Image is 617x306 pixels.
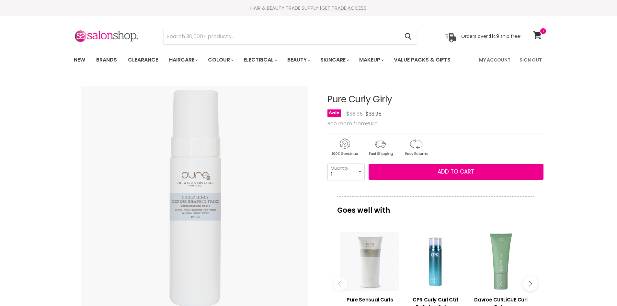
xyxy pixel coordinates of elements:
[389,53,455,67] a: Value Packs & Gifts
[346,110,363,118] span: $38.95
[321,5,367,11] a: GET TRADE ACCESS
[400,29,417,44] button: Search
[66,5,552,11] div: HAIR & BEAUTY TRADE SUPPLY |
[475,53,514,67] a: My Account
[461,33,521,39] p: Orders over $149 ship free!
[282,53,314,67] a: Beauty
[327,164,365,180] select: Quantity
[203,53,237,67] a: Colour
[516,53,546,67] a: Sign Out
[366,120,378,127] a: Pure
[91,53,122,67] a: Brands
[369,164,543,180] button: Add to cart
[327,137,362,157] img: genuine.gif
[123,53,163,67] a: Clearance
[327,109,341,117] span: Sale
[315,53,353,67] a: Skincare
[239,53,281,67] a: Electrical
[164,53,202,67] a: Haircare
[327,95,543,105] h1: Pure Curly Girly
[337,196,534,218] p: Goes well with
[365,110,382,118] span: $33.95
[163,29,417,44] form: Product
[69,53,90,67] a: New
[327,120,378,127] span: See more from
[438,168,474,176] span: Add to cart
[340,296,399,303] h3: Pure Sensual Curls
[363,137,397,157] img: shipping.gif
[69,51,465,69] ul: Main menu
[66,51,552,69] nav: Main
[354,53,388,67] a: Makeup
[164,29,400,44] input: Search
[399,137,433,157] img: returns.gif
